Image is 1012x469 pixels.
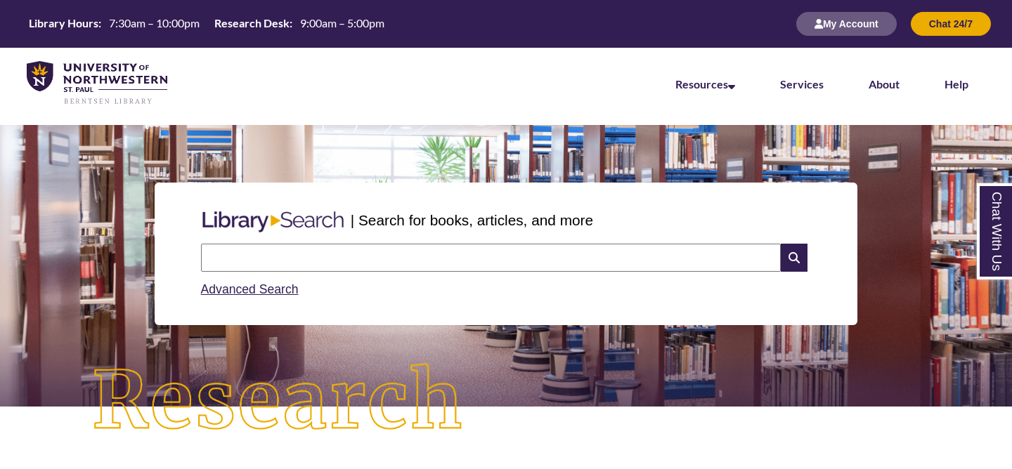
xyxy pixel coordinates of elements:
span: 7:30am – 10:00pm [109,16,200,29]
th: Research Desk: [209,15,294,31]
a: Hours Today [23,15,390,32]
img: Libary Search [195,206,351,238]
a: Chat 24/7 [911,18,991,29]
a: Back to Top [956,202,1008,221]
span: 9:00am – 5:00pm [300,16,384,29]
a: About [869,77,900,91]
img: UNWSP Library Logo [27,61,167,105]
p: | Search for books, articles, and more [351,209,593,231]
table: Hours Today [23,15,390,31]
a: My Account [796,18,897,29]
a: Services [780,77,824,91]
th: Library Hours: [23,15,103,31]
button: Chat 24/7 [911,12,991,36]
a: Resources [675,77,735,91]
a: Advanced Search [201,282,299,296]
button: My Account [796,12,897,36]
i: Search [781,244,807,272]
a: Help [945,77,968,91]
